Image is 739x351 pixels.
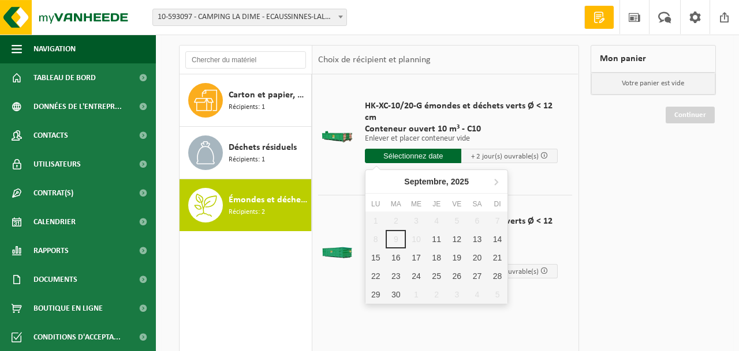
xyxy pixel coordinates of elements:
div: 25 [427,267,447,285]
span: Utilisateurs [33,150,81,179]
span: Documents [33,265,77,294]
span: Rapports [33,236,69,265]
div: Me [406,198,426,210]
span: Émondes et déchets verts Ø < 12 cm [229,193,308,207]
div: Choix de récipient et planning [312,46,436,74]
input: Sélectionnez date [365,149,461,163]
div: 2 [427,285,447,304]
div: 20 [467,248,487,267]
button: Émondes et déchets verts Ø < 12 cm Récipients: 2 [180,179,312,231]
div: Lu [365,198,386,210]
span: Récipients: 2 [229,207,265,218]
div: 12 [447,230,467,248]
span: 10-593097 - CAMPING LA DIME - ECAUSSINNES-LALAING [153,9,346,25]
span: Données de l'entrepr... [33,92,122,121]
div: 15 [365,248,386,267]
div: 18 [427,248,447,267]
span: Tableau de bord [33,63,96,92]
span: Calendrier [33,207,76,236]
span: Navigation [33,35,76,63]
a: Continuer [666,107,715,123]
div: Ve [447,198,467,210]
div: 27 [467,267,487,285]
p: Votre panier est vide [591,73,716,95]
span: Boutique en ligne [33,294,103,323]
span: Contrat(s) [33,179,73,207]
i: 2025 [451,178,469,186]
div: 17 [406,248,426,267]
div: Ma [386,198,406,210]
div: 11 [427,230,447,248]
span: 10-593097 - CAMPING LA DIME - ECAUSSINNES-LALAING [152,9,347,26]
div: 24 [406,267,426,285]
div: 30 [386,285,406,304]
div: Mon panier [591,45,716,73]
div: 3 [447,285,467,304]
div: 1 [406,285,426,304]
span: Carton et papier, non-conditionné (industriel) [229,88,308,102]
div: 28 [487,267,507,285]
div: 16 [386,248,406,267]
span: Récipients: 1 [229,154,265,165]
span: Conteneur ouvert 10 m³ - C10 [365,123,558,135]
div: 26 [447,267,467,285]
button: Carton et papier, non-conditionné (industriel) Récipients: 1 [180,74,312,127]
button: Déchets résiduels Récipients: 1 [180,127,312,179]
span: HK-XC-10/20-G émondes et déchets verts Ø < 12 cm [365,100,558,123]
span: Contacts [33,121,68,150]
div: 21 [487,248,507,267]
div: 19 [447,248,467,267]
div: Je [427,198,447,210]
div: 13 [467,230,487,248]
div: 4 [467,285,487,304]
div: 23 [386,267,406,285]
div: Di [487,198,507,210]
div: 22 [365,267,386,285]
div: 5 [487,285,507,304]
div: Sa [467,198,487,210]
p: Enlever et placer conteneur vide [365,135,558,143]
div: Septembre, [400,172,473,191]
div: 14 [487,230,507,248]
span: Déchets résiduels [229,141,297,154]
span: + 2 jour(s) ouvrable(s) [471,153,539,160]
div: 29 [365,285,386,304]
span: Récipients: 1 [229,102,265,113]
input: Chercher du matériel [185,51,306,69]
